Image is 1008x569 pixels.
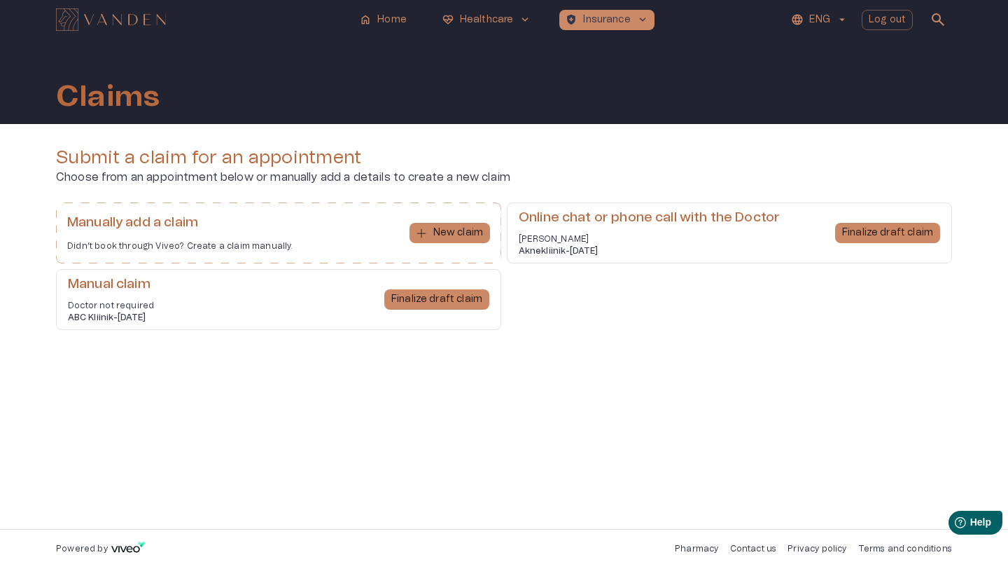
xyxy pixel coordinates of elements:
[809,13,829,27] p: ENG
[353,10,414,30] button: homeHome
[858,544,952,553] a: Terms and conditions
[583,13,630,27] p: Insurance
[460,13,514,27] p: Healthcare
[636,13,649,26] span: keyboard_arrow_down
[442,13,454,26] span: ecg_heart
[787,544,846,553] a: Privacy policy
[56,169,952,186] p: Choose from an appointment below or manually add a details to create a new claim
[56,8,166,31] img: Vanden logo
[409,223,490,243] button: New claim
[68,312,154,324] h6: ABC Kliinik - [DATE]
[56,10,348,29] a: Navigate to homepage
[842,226,933,240] p: Finalize draft claim
[67,214,293,233] h6: Manually add a claim
[675,544,718,553] a: Pharmacy
[519,245,780,257] h6: Aknekliinik - [DATE]
[56,81,159,113] h1: Claims
[359,13,372,26] span: home
[519,13,531,26] span: keyboard_arrow_down
[68,275,154,294] h6: Manual claim
[436,10,538,30] button: ecg_heartHealthcarekeyboard_arrow_down
[924,6,952,34] button: open search modal
[559,10,654,30] button: health_and_safetyInsurancekeyboard_arrow_down
[835,223,940,243] button: Finalize draft claim
[899,505,1008,544] iframe: Help widget launcher
[56,543,108,555] p: Powered by
[519,233,780,245] p: [PERSON_NAME]
[67,240,293,252] p: Didn’t book through Viveo? Create a claim manually.
[384,289,489,310] button: Finalize draft claim
[56,146,952,169] h4: Submit a claim for an appointment
[869,13,906,27] p: Log out
[565,13,577,26] span: health_and_safety
[519,209,780,228] h6: Online chat or phone call with the Doctor
[862,10,913,30] button: Log out
[391,292,482,307] p: Finalize draft claim
[68,300,154,312] p: Doctor not required
[433,226,483,240] p: New claim
[930,11,946,28] span: search
[377,13,407,27] p: Home
[730,543,777,555] p: Contact us
[789,10,850,30] button: ENG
